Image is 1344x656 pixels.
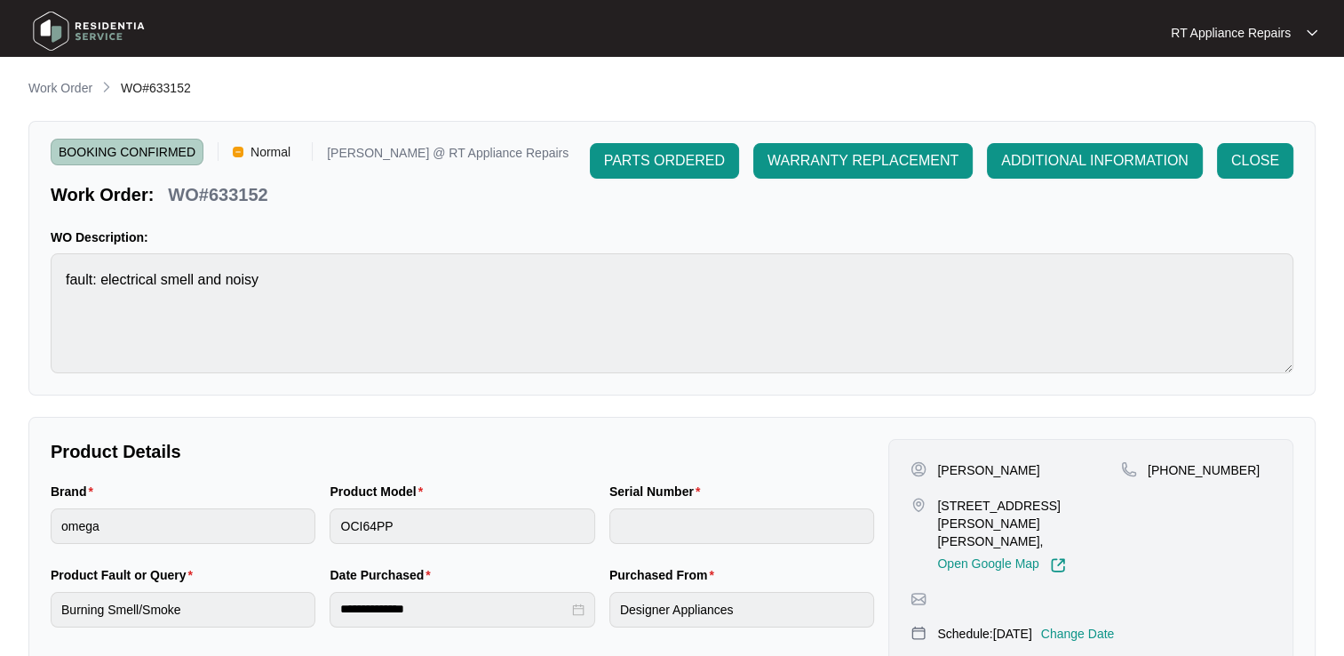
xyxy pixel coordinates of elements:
[1148,461,1260,479] p: [PHONE_NUMBER]
[330,566,437,584] label: Date Purchased
[51,139,203,165] span: BOOKING CONFIRMED
[911,625,926,641] img: map-pin
[1121,461,1137,477] img: map-pin
[911,461,926,477] img: user-pin
[327,147,569,165] p: [PERSON_NAME] @ RT Appliance Repairs
[937,557,1065,573] a: Open Google Map
[609,566,721,584] label: Purchased From
[330,483,430,500] label: Product Model
[51,483,100,500] label: Brand
[340,600,568,619] input: Date Purchased
[911,497,926,513] img: map-pin
[121,81,191,95] span: WO#633152
[243,139,298,165] span: Normal
[28,79,92,97] p: Work Order
[1041,625,1115,643] p: Change Date
[911,591,926,607] img: map-pin
[1171,24,1291,42] p: RT Appliance Repairs
[937,461,1039,479] p: [PERSON_NAME]
[753,143,973,179] button: WARRANTY REPLACEMENT
[590,143,739,179] button: PARTS ORDERED
[233,147,243,157] img: Vercel Logo
[168,182,267,207] p: WO#633152
[51,592,315,628] input: Product Fault or Query
[51,439,874,464] p: Product Details
[25,79,96,99] a: Work Order
[51,253,1293,373] textarea: fault: electrical smell and noisy
[1217,143,1293,179] button: CLOSE
[767,150,958,172] span: WARRANTY REPLACEMENT
[27,4,151,58] img: residentia service logo
[1001,150,1189,172] span: ADDITIONAL INFORMATION
[51,228,1293,246] p: WO Description:
[937,625,1031,643] p: Schedule: [DATE]
[1231,150,1279,172] span: CLOSE
[937,497,1121,550] p: [STREET_ADDRESS][PERSON_NAME][PERSON_NAME],
[1307,28,1317,37] img: dropdown arrow
[51,182,154,207] p: Work Order:
[99,80,114,94] img: chevron-right
[1050,557,1066,573] img: Link-External
[609,508,874,544] input: Serial Number
[609,592,874,628] input: Purchased From
[51,508,315,544] input: Brand
[609,483,707,500] label: Serial Number
[330,508,594,544] input: Product Model
[51,566,200,584] label: Product Fault or Query
[987,143,1203,179] button: ADDITIONAL INFORMATION
[604,150,725,172] span: PARTS ORDERED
